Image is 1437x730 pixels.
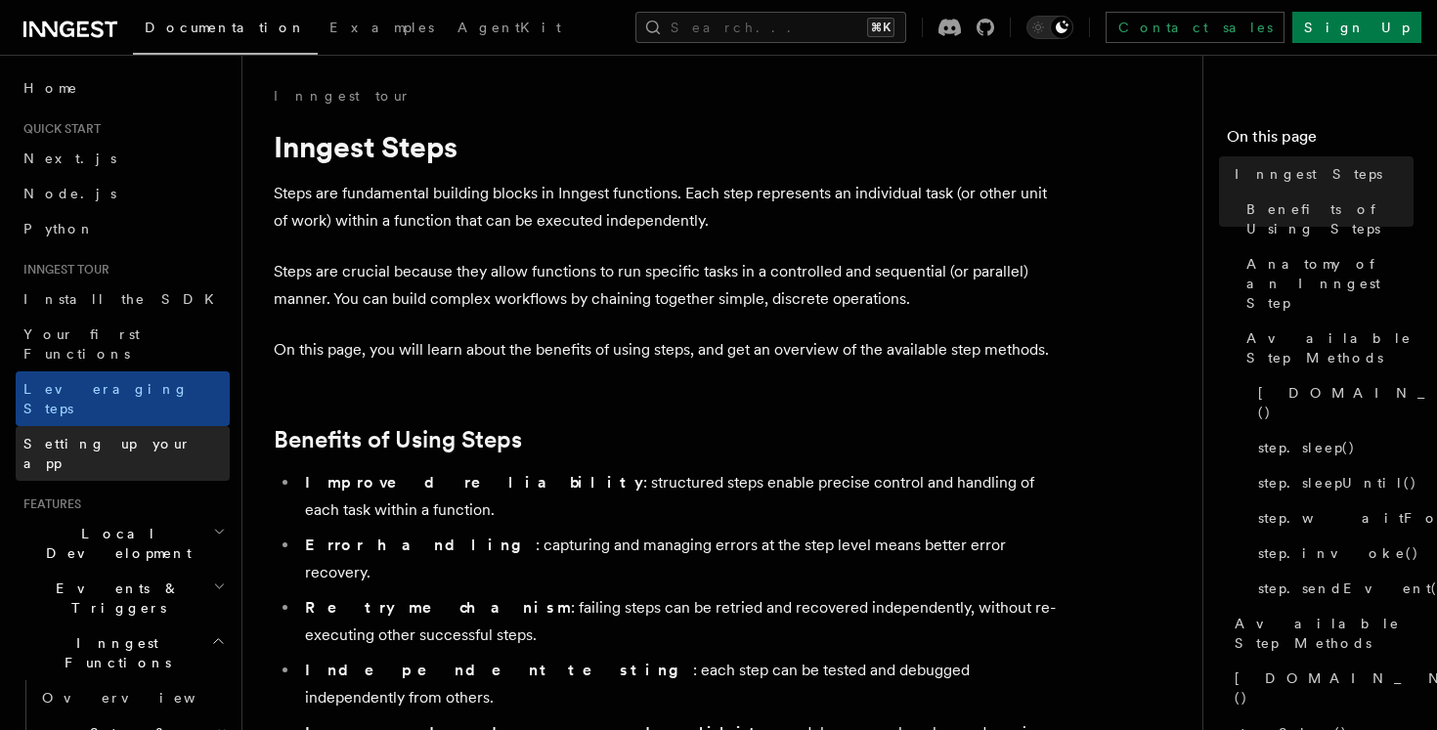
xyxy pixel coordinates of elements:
a: Setting up your app [16,426,230,481]
a: Documentation [133,6,318,55]
a: Anatomy of an Inngest Step [1239,246,1414,321]
strong: Independent testing [305,661,693,679]
strong: Improved reliability [305,473,643,492]
a: Leveraging Steps [16,371,230,426]
button: Inngest Functions [16,625,230,680]
li: : failing steps can be retried and recovered independently, without re-executing other successful... [299,594,1056,649]
li: : each step can be tested and debugged independently from others. [299,657,1056,711]
span: Node.js [23,186,116,201]
a: Install the SDK [16,281,230,317]
a: Inngest Steps [1227,156,1414,192]
span: Inngest Functions [16,633,211,672]
a: Your first Functions [16,317,230,371]
span: Local Development [16,524,213,563]
a: Available Step Methods [1239,321,1414,375]
kbd: ⌘K [867,18,894,37]
span: Overview [42,690,243,706]
a: step.sendEvent() [1250,571,1414,606]
span: Leveraging Steps [23,381,189,416]
a: [DOMAIN_NAME]() [1227,661,1414,715]
a: Contact sales [1106,12,1285,43]
a: Benefits of Using Steps [274,426,522,453]
p: Steps are crucial because they allow functions to run specific tasks in a controlled and sequenti... [274,258,1056,313]
span: Documentation [145,20,306,35]
strong: Error handling [305,536,536,554]
p: Steps are fundamental building blocks in Inngest functions. Each step represents an individual ta... [274,180,1056,235]
span: Inngest Steps [1235,164,1382,184]
a: Available Step Methods [1227,606,1414,661]
a: step.waitForEvent() [1250,500,1414,536]
a: Overview [34,680,230,715]
li: : structured steps enable precise control and handling of each task within a function. [299,469,1056,524]
span: step.sleepUntil() [1258,473,1417,493]
a: Next.js [16,141,230,176]
p: On this page, you will learn about the benefits of using steps, and get an overview of the availa... [274,336,1056,364]
a: Home [16,70,230,106]
span: Your first Functions [23,326,140,362]
span: AgentKit [457,20,561,35]
h1: Inngest Steps [274,129,1056,164]
span: step.sleep() [1258,438,1356,457]
span: Benefits of Using Steps [1246,199,1414,238]
a: step.sleep() [1250,430,1414,465]
a: step.sleepUntil() [1250,465,1414,500]
span: Examples [329,20,434,35]
button: Local Development [16,516,230,571]
span: Features [16,496,81,512]
span: step.invoke() [1258,543,1419,563]
span: Anatomy of an Inngest Step [1246,254,1414,313]
span: Next.js [23,150,116,166]
a: Examples [318,6,446,53]
a: Inngest tour [274,86,411,106]
a: AgentKit [446,6,573,53]
span: Home [23,78,78,98]
a: Python [16,211,230,246]
button: Toggle dark mode [1026,16,1073,39]
span: Install the SDK [23,291,226,307]
a: Benefits of Using Steps [1239,192,1414,246]
h4: On this page [1227,125,1414,156]
span: Quick start [16,121,101,137]
span: Inngest tour [16,262,109,278]
span: Available Step Methods [1246,328,1414,367]
a: Node.js [16,176,230,211]
button: Events & Triggers [16,571,230,625]
span: Python [23,221,95,236]
span: Available Step Methods [1235,614,1414,653]
li: : capturing and managing errors at the step level means better error recovery. [299,532,1056,586]
a: step.invoke() [1250,536,1414,571]
span: Setting up your app [23,436,192,471]
strong: Retry mechanism [305,598,571,617]
button: Search...⌘K [635,12,906,43]
a: Sign Up [1292,12,1421,43]
a: [DOMAIN_NAME]() [1250,375,1414,430]
span: Events & Triggers [16,579,213,618]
